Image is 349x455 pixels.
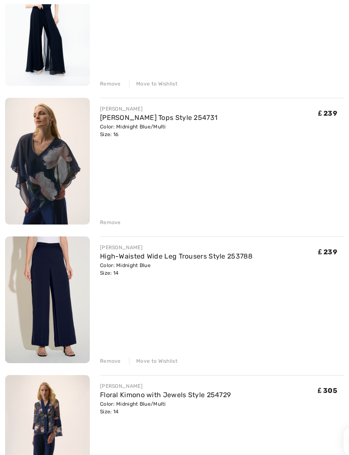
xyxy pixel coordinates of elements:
[100,244,252,251] div: [PERSON_NAME]
[100,219,121,226] div: Remove
[318,387,337,395] span: ₤ 305
[5,98,90,225] img: Joseph Ribkoff Tops Style 254731
[100,114,217,122] a: [PERSON_NAME] Tops Style 254731
[100,357,121,365] div: Remove
[318,109,337,117] span: ₤ 239
[100,123,217,138] div: Color: Midnight Blue/Multi Size: 16
[129,357,177,365] div: Move to Wishlist
[318,248,337,256] span: ₤ 239
[100,382,231,390] div: [PERSON_NAME]
[129,80,177,88] div: Move to Wishlist
[100,391,231,399] a: Floral Kimono with Jewels Style 254729
[100,400,231,415] div: Color: Midnight Blue/Multi Size: 14
[100,105,217,113] div: [PERSON_NAME]
[100,80,121,88] div: Remove
[5,236,90,364] img: High-Waisted Wide Leg Trousers Style 253788
[100,262,252,277] div: Color: Midnight Blue Size: 14
[100,252,252,260] a: High-Waisted Wide Leg Trousers Style 253788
